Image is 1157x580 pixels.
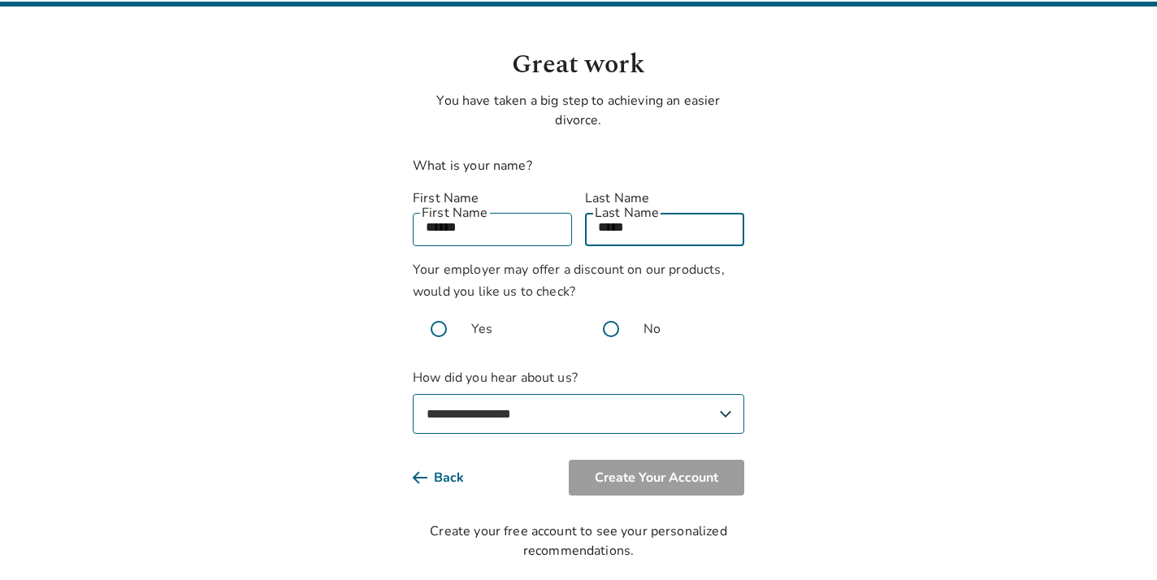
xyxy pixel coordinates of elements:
[413,460,490,496] button: Back
[413,91,744,130] p: You have taken a big step to achieving an easier divorce.
[1076,502,1157,580] iframe: Chat Widget
[413,261,725,301] span: Your employer may offer a discount on our products, would you like us to check?
[413,188,572,208] label: First Name
[569,460,744,496] button: Create Your Account
[413,45,744,84] h1: Great work
[471,319,492,339] span: Yes
[413,394,744,434] select: How did you hear about us?
[413,522,744,561] div: Create your free account to see your personalized recommendations.
[585,188,744,208] label: Last Name
[413,157,532,175] label: What is your name?
[413,368,744,434] label: How did you hear about us?
[643,319,661,339] span: No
